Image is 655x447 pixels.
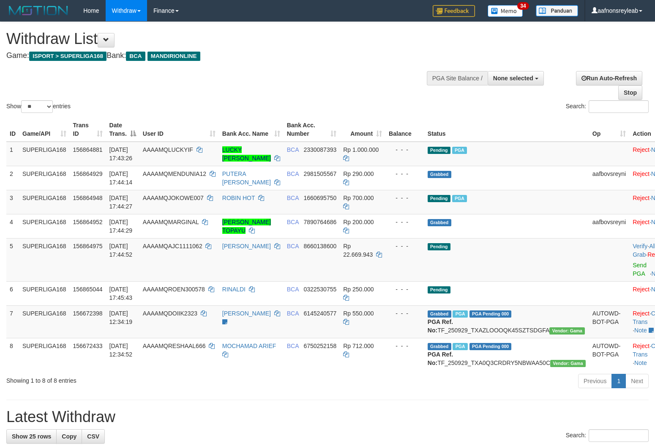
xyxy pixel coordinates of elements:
td: SUPERLIGA168 [19,166,70,190]
td: SUPERLIGA168 [19,338,70,370]
th: Date Trans.: activate to sort column descending [106,118,139,142]
span: AAAAMQAJC1111062 [143,243,202,250]
td: SUPERLIGA168 [19,142,70,166]
td: SUPERLIGA168 [19,214,70,238]
td: aafbovsreyni [589,214,629,238]
td: 8 [6,338,19,370]
a: PUTERA [PERSON_NAME] [222,170,271,186]
span: Marked by aafsoycanthlai [453,310,467,318]
span: Marked by aafsoycanthlai [453,343,467,350]
span: AAAAMQMENDUNIA12 [143,170,206,177]
span: Rp 700.000 [343,195,374,201]
a: RINALDI [222,286,246,293]
span: Copy 6145240577 to clipboard [303,310,336,317]
span: Grabbed [428,343,451,350]
span: BCA [287,310,299,317]
a: [PERSON_NAME] [222,243,271,250]
a: Verify [633,243,647,250]
a: Reject [633,219,650,225]
td: aafbovsreyni [589,166,629,190]
div: - - - [389,309,421,318]
span: Rp 1.000.000 [343,146,379,153]
b: PGA Ref. No: [428,318,453,334]
select: Showentries [21,100,53,113]
span: Rp 290.000 [343,170,374,177]
span: 34 [517,2,529,10]
span: None selected [493,75,533,82]
td: 4 [6,214,19,238]
a: [PERSON_NAME] TOPAYU [222,219,271,234]
span: Pending [428,195,450,202]
span: BCA [287,146,299,153]
td: TF_250929_TXAZLOOOQK45SZTSDGFA [424,305,589,338]
th: Bank Acc. Name: activate to sort column ascending [219,118,284,142]
span: Rp 200.000 [343,219,374,225]
label: Search: [566,100,649,113]
a: Send PGA [633,262,647,277]
div: PGA Site Balance / [427,71,488,85]
th: Bank Acc. Number: activate to sort column ascending [284,118,340,142]
img: Button%20Memo.svg [488,5,523,17]
span: Grabbed [428,171,451,178]
td: AUTOWD-BOT-PGA [589,305,629,338]
a: Reject [633,310,650,317]
h1: Withdraw List [6,30,428,47]
span: Copy 2330087393 to clipboard [303,146,336,153]
span: 156864929 [73,170,103,177]
a: CSV [82,429,105,444]
span: [DATE] 17:44:52 [109,243,133,258]
span: CSV [87,433,99,440]
td: 3 [6,190,19,214]
img: Feedback.jpg [433,5,475,17]
a: Show 25 rows [6,429,57,444]
span: Copy 6750252158 to clipboard [303,343,336,349]
span: Pending [428,286,450,293]
span: BCA [287,243,299,250]
span: Copy 7890764686 to clipboard [303,219,336,225]
td: SUPERLIGA168 [19,190,70,214]
td: 7 [6,305,19,338]
span: BCA [287,170,299,177]
a: Note [634,359,647,366]
span: 156864881 [73,146,103,153]
th: Game/API: activate to sort column ascending [19,118,70,142]
div: - - - [389,145,421,154]
span: Vendor URL: https://trx31.1velocity.biz [549,327,585,335]
div: Showing 1 to 8 of 8 entries [6,373,267,385]
td: AUTOWD-BOT-PGA [589,338,629,370]
span: Pending [428,243,450,250]
span: Rp 550.000 [343,310,374,317]
a: Reject [633,146,650,153]
span: ISPORT > SUPERLIGA168 [29,52,106,61]
a: Reject [633,343,650,349]
div: - - - [389,342,421,350]
th: Op: activate to sort column ascending [589,118,629,142]
a: 1 [611,374,626,388]
span: BCA [287,343,299,349]
a: LUCKY [PERSON_NAME] [222,146,271,162]
span: PGA Pending [469,310,512,318]
div: - - - [389,285,421,293]
span: PGA Pending [469,343,512,350]
th: ID [6,118,19,142]
span: Rp 250.000 [343,286,374,293]
span: Pending [428,147,450,154]
span: Grabbed [428,310,451,318]
h4: Game: Bank: [6,52,428,60]
div: - - - [389,242,421,250]
td: SUPERLIGA168 [19,238,70,281]
td: SUPERLIGA168 [19,281,70,305]
a: Previous [578,374,612,388]
div: - - - [389,194,421,202]
span: [DATE] 12:34:52 [109,343,133,358]
td: TF_250929_TXA0Q3CRDRY5NBWAA50C [424,338,589,370]
span: 156672433 [73,343,103,349]
a: Reject [633,286,650,293]
span: Show 25 rows [12,433,51,440]
span: BCA [287,286,299,293]
a: MOCHAMAD ARIEF [222,343,276,349]
button: None selected [488,71,544,85]
span: AAAAMQROEN300578 [143,286,205,293]
label: Search: [566,429,649,442]
th: Amount: activate to sort column ascending [340,118,385,142]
